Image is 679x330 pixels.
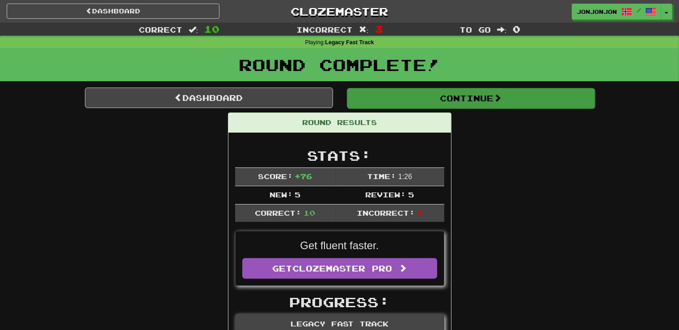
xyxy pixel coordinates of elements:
span: 5 [408,190,414,199]
h1: Round Complete! [3,56,676,74]
span: + 76 [295,172,312,180]
span: New: [270,190,293,199]
a: Clozemaster [233,4,446,19]
button: Continue [347,88,595,109]
span: Time: [367,172,396,180]
span: 10 [304,209,315,217]
span: 5 [295,190,300,199]
span: jonjonjon [577,8,617,16]
span: 3 [375,24,383,34]
h2: Stats: [235,148,444,163]
span: Review: [365,190,406,199]
span: Correct: [255,209,301,217]
a: Dashboard [7,4,219,19]
span: / [637,7,641,13]
span: 0 [513,24,520,34]
span: : [359,26,369,33]
a: Dashboard [85,88,333,108]
span: Correct [139,25,182,34]
span: : [497,26,507,33]
span: Incorrect: [357,209,415,217]
a: GetClozemaster Pro [242,258,437,279]
span: : [189,26,198,33]
span: 3 [417,209,422,217]
span: To go [460,25,491,34]
span: Clozemaster Pro [292,263,392,273]
span: Incorrect [296,25,353,34]
div: Round Results [228,113,451,133]
a: jonjonjon / [572,4,661,20]
span: Score: [258,172,293,180]
strong: Legacy Fast Track [325,39,374,46]
span: 1 : 26 [398,173,412,180]
p: Get fluent faster. [242,238,437,253]
h2: Progress: [235,295,444,309]
span: 10 [204,24,219,34]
